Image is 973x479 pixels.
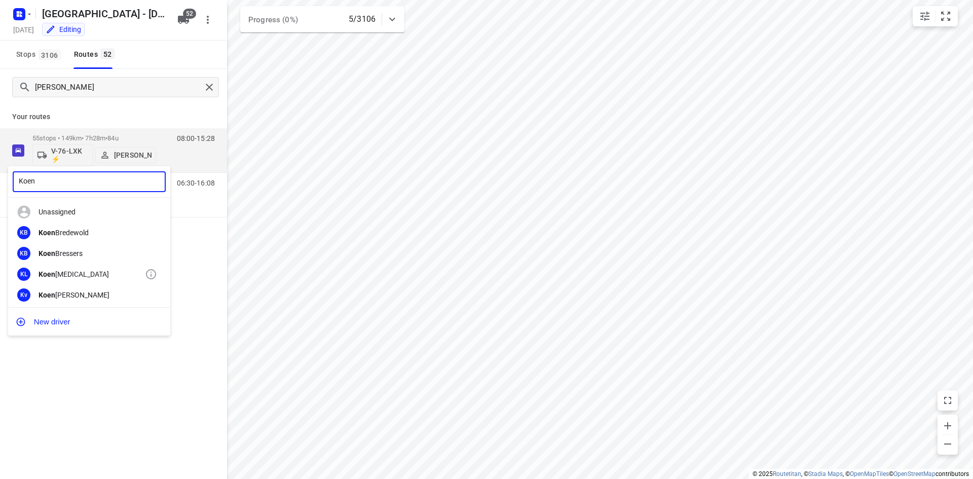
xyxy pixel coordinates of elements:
div: KL [17,268,30,281]
b: Koen [39,249,55,257]
div: KB [17,226,30,239]
div: KLKoen[MEDICAL_DATA] [8,264,170,284]
b: Koen [39,270,55,278]
div: KBKoenBressers [8,243,170,264]
input: Assign to... [13,171,166,192]
b: Koen [39,229,55,237]
div: KvKoen[PERSON_NAME] [8,284,170,305]
b: Koen [39,291,55,299]
div: Unassigned [39,208,145,216]
div: [PERSON_NAME] [39,291,145,299]
div: Bressers [39,249,145,257]
div: [MEDICAL_DATA] [39,270,145,278]
div: Bredewold [39,229,145,237]
div: KB [17,247,30,260]
div: Kv [17,288,30,302]
button: New driver [8,312,170,332]
div: Unassigned [8,202,170,223]
div: KBKoenBredewold [8,223,170,243]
